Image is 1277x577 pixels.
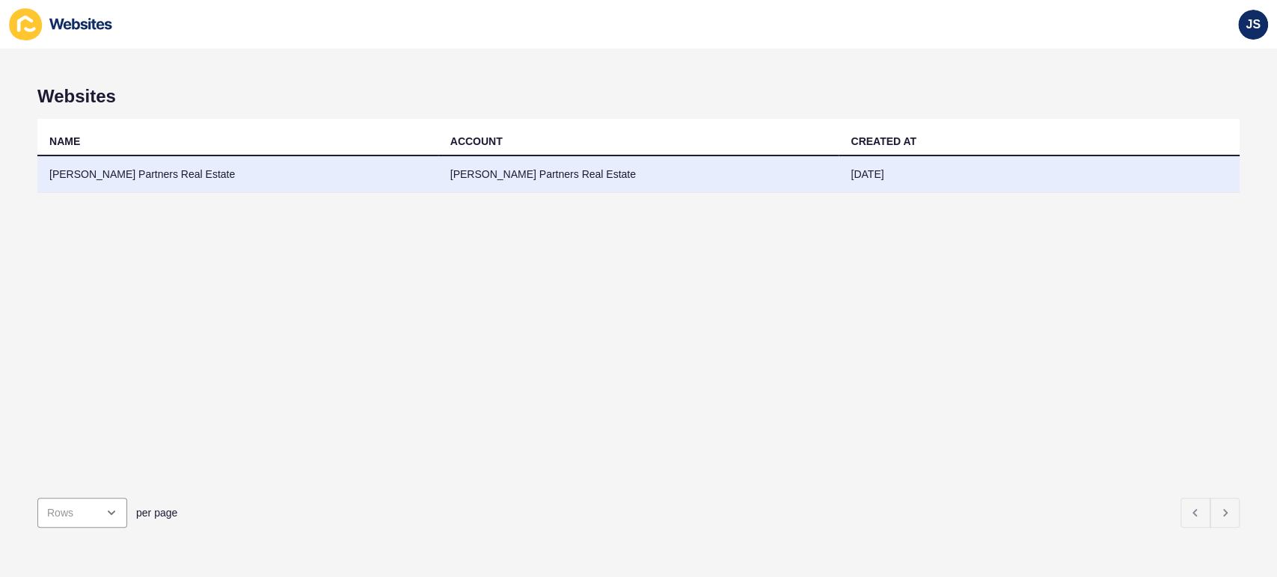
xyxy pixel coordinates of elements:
div: open menu [37,498,127,528]
td: [DATE] [839,156,1240,193]
div: NAME [49,134,80,149]
div: ACCOUNT [450,134,503,149]
td: [PERSON_NAME] Partners Real Estate [37,156,438,193]
h1: Websites [37,86,1240,107]
td: [PERSON_NAME] Partners Real Estate [438,156,839,193]
span: per page [136,505,177,520]
span: JS [1246,17,1261,32]
div: CREATED AT [851,134,916,149]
